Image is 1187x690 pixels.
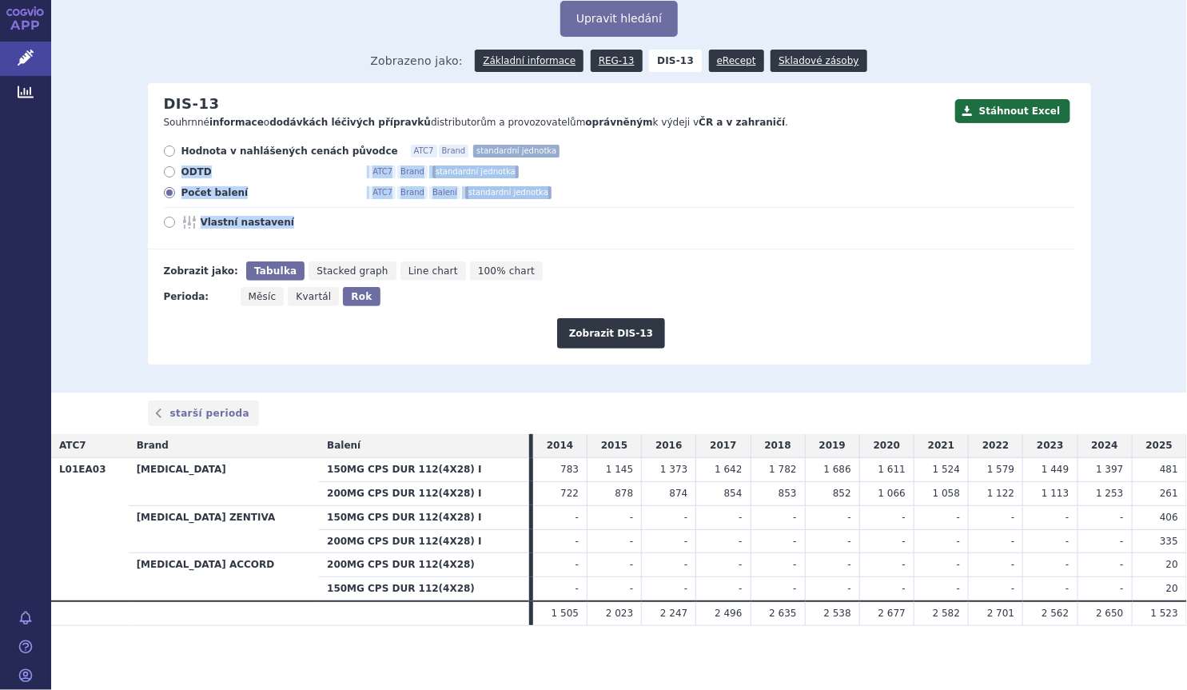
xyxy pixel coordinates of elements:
[1132,434,1186,457] td: 2025
[649,50,702,72] strong: DIS-13
[1160,488,1178,499] span: 261
[769,464,796,475] span: 1 782
[1160,512,1178,523] span: 406
[1066,559,1069,570] span: -
[771,50,866,72] a: Skladové zásoby
[369,186,396,199] span: ATC7
[369,166,396,178] span: ATC7
[696,434,751,457] td: 2017
[739,536,742,547] span: -
[805,434,859,457] td: 2019
[181,145,398,158] span: Hodnota v nahlášených cenách původce
[1151,608,1178,619] span: 1 523
[560,488,579,499] span: 722
[660,608,687,619] span: 2 247
[465,186,552,199] span: standardní jednotka
[1066,583,1069,594] span: -
[739,559,742,570] span: -
[1166,559,1178,570] span: 20
[1166,583,1178,594] span: 20
[432,166,519,178] span: standardní jednotka
[411,145,437,158] span: ATC7
[969,434,1023,457] td: 2022
[59,440,86,451] span: ATC7
[859,434,914,457] td: 2020
[660,464,687,475] span: 1 373
[370,50,463,72] span: Zobrazeno jako:
[317,265,388,277] span: Stacked graph
[1066,536,1069,547] span: -
[1042,488,1069,499] span: 1 113
[1042,464,1069,475] span: 1 449
[848,512,851,523] span: -
[615,488,633,499] span: 878
[137,440,169,451] span: Brand
[1011,536,1014,547] span: -
[1011,583,1014,594] span: -
[552,608,579,619] span: 1 505
[201,216,376,229] span: Vlastní nastavení
[684,536,687,547] span: -
[1011,512,1014,523] span: -
[833,488,851,499] span: 852
[164,95,220,113] h2: DIS-13
[933,464,960,475] span: 1 524
[957,512,960,523] span: -
[129,458,319,506] th: [MEDICAL_DATA]
[878,488,906,499] span: 1 066
[630,583,633,594] span: -
[478,265,535,277] span: 100% chart
[1096,488,1123,499] span: 1 253
[429,186,460,199] span: Balení
[576,559,579,570] span: -
[933,488,960,499] span: 1 058
[408,265,458,277] span: Line chart
[824,608,851,619] span: 2 538
[557,318,665,349] button: Zobrazit DIS-13
[319,458,529,482] th: 150MG CPS DUR 112(4X28) I
[148,401,260,426] a: starší perioda
[576,512,579,523] span: -
[779,488,797,499] span: 853
[902,559,906,570] span: -
[684,512,687,523] span: -
[769,608,796,619] span: 2 635
[709,50,764,72] a: eRecept
[630,512,633,523] span: -
[848,559,851,570] span: -
[560,464,579,475] span: 783
[397,166,428,178] span: Brand
[878,464,906,475] span: 1 611
[739,583,742,594] span: -
[51,458,129,601] th: L01EA03
[1160,536,1178,547] span: 335
[699,117,785,128] strong: ČR a v zahraničí
[249,291,277,302] span: Měsíc
[1120,512,1123,523] span: -
[164,116,947,130] p: Souhrnné o distributorům a provozovatelům k výdeji v .
[164,287,233,306] div: Perioda:
[1011,559,1014,570] span: -
[793,559,796,570] span: -
[473,145,560,158] span: standardní jednotka
[848,536,851,547] span: -
[164,261,238,281] div: Zobrazit jako:
[560,1,678,37] button: Upravit hledání
[914,434,969,457] td: 2021
[319,553,529,577] th: 200MG CPS DUR 112(4X28)
[1120,583,1123,594] span: -
[209,117,264,128] strong: informace
[987,464,1014,475] span: 1 579
[606,464,633,475] span: 1 145
[957,536,960,547] span: -
[715,464,742,475] span: 1 642
[1120,559,1123,570] span: -
[327,440,360,451] span: Balení
[254,265,297,277] span: Tabulka
[1096,464,1123,475] span: 1 397
[586,117,653,128] strong: oprávněným
[957,559,960,570] span: -
[181,166,357,178] span: ODTD
[129,505,319,553] th: [MEDICAL_DATA] ZENTIVA
[351,291,372,302] span: Rok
